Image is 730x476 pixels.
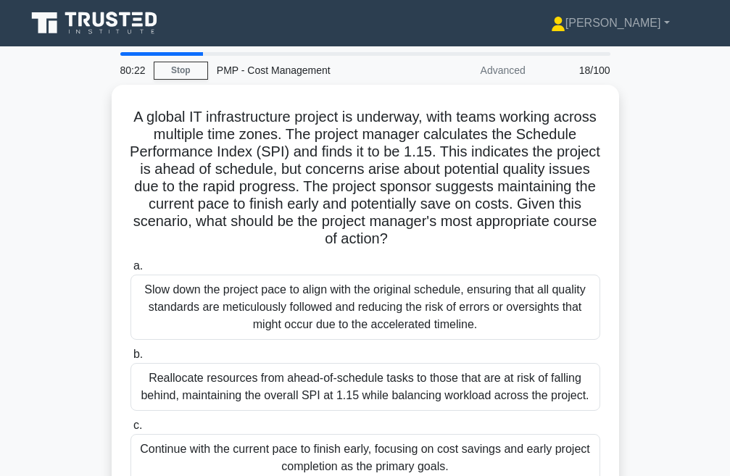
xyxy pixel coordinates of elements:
div: 18/100 [534,56,619,85]
a: Stop [154,62,208,80]
span: a. [133,259,143,272]
div: Reallocate resources from ahead-of-schedule tasks to those that are at risk of falling behind, ma... [130,363,600,411]
a: [PERSON_NAME] [516,9,705,38]
div: Advanced [407,56,534,85]
div: PMP - Cost Management [208,56,407,85]
span: b. [133,348,143,360]
span: c. [133,419,142,431]
div: Slow down the project pace to align with the original schedule, ensuring that all quality standar... [130,275,600,340]
div: 80:22 [112,56,154,85]
h5: A global IT infrastructure project is underway, with teams working across multiple time zones. Th... [129,108,602,249]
